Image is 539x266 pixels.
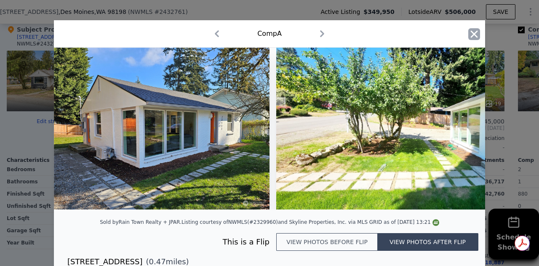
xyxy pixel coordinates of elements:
img: NWMLS Logo [432,219,439,226]
button: View photos before flip [276,233,377,251]
img: Property Img [54,48,269,210]
div: Listing courtesy of NWMLS (#2329960) and Skyline Properties, Inc. via MLS GRID as of [DATE] 13:21 [181,219,439,225]
div: This is a Flip [67,236,276,248]
button: View photos after flip [377,233,478,251]
div: Sold by Rain Town Realty + JPAR . [100,219,181,225]
div: Comp A [257,29,282,39]
span: 0.47 [149,257,166,266]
